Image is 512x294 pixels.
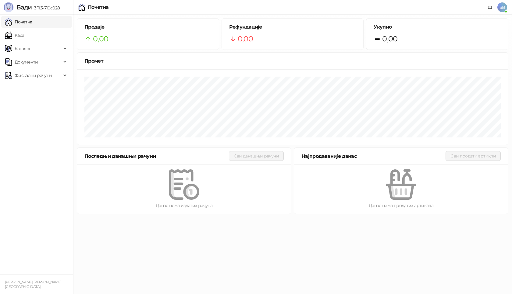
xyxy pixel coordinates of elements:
[301,152,446,160] div: Најпродаваније данас
[15,43,31,55] span: Каталог
[84,57,501,65] div: Промет
[88,5,109,10] div: Почетна
[87,202,281,209] div: Данас нема издатих рачуна
[16,4,32,11] span: Бади
[229,23,356,31] h5: Рефундације
[84,23,212,31] h5: Продаје
[382,33,397,45] span: 0,00
[15,69,52,81] span: Фискални рачуни
[304,202,498,209] div: Данас нема продатих артикала
[374,23,501,31] h5: Укупно
[5,29,24,41] a: Каса
[84,152,229,160] div: Последњи данашњи рачуни
[5,280,62,289] small: [PERSON_NAME] [PERSON_NAME] [GEOGRAPHIC_DATA]
[15,56,38,68] span: Документи
[229,151,284,161] button: Сви данашњи рачуни
[238,33,253,45] span: 0,00
[32,5,60,11] span: 3.11.3-710c028
[485,2,495,12] a: Документација
[4,2,13,12] img: Logo
[497,2,507,12] span: SB
[446,151,501,161] button: Сви продати артикли
[5,16,32,28] a: Почетна
[93,33,108,45] span: 0,00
